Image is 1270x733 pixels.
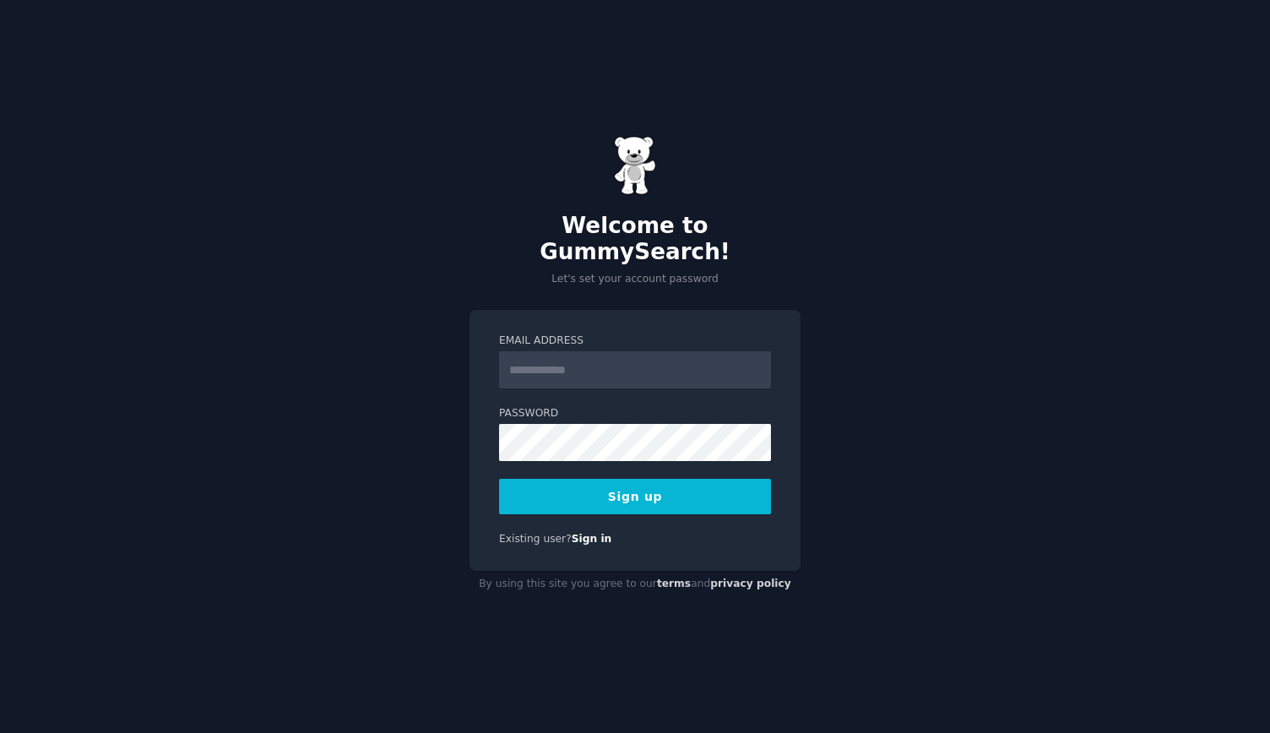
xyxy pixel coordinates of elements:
[469,571,801,598] div: By using this site you agree to our and
[499,334,771,349] label: Email Address
[614,136,656,195] img: Gummy Bear
[499,533,572,545] span: Existing user?
[572,533,612,545] a: Sign in
[657,578,691,589] a: terms
[469,213,801,266] h2: Welcome to GummySearch!
[499,406,771,421] label: Password
[469,272,801,287] p: Let's set your account password
[710,578,791,589] a: privacy policy
[499,479,771,514] button: Sign up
